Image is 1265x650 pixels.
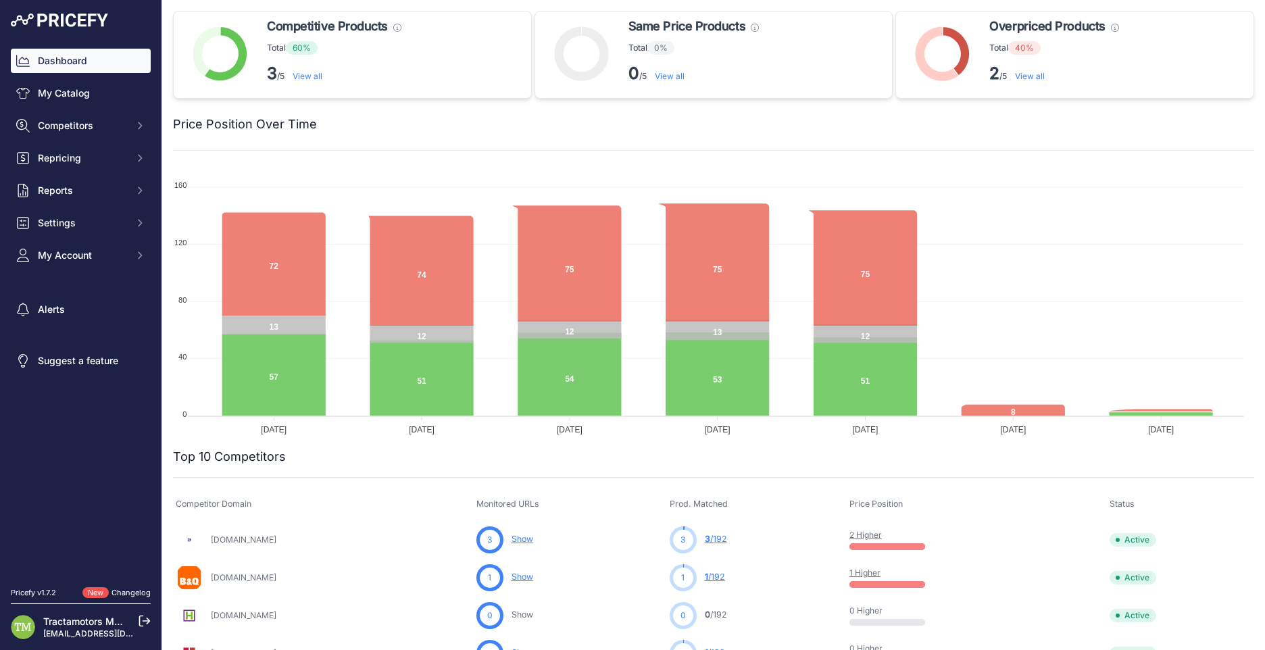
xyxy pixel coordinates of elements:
[176,499,251,509] span: Competitor Domain
[849,568,880,578] a: 1 Higher
[38,249,126,262] span: My Account
[409,425,435,434] tspan: [DATE]
[989,41,1118,55] p: Total
[178,353,187,361] tspan: 40
[174,239,187,247] tspan: 120
[512,609,533,620] a: Show
[211,534,276,545] a: [DOMAIN_NAME]
[1110,571,1156,584] span: Active
[173,447,286,466] h2: Top 10 Competitors
[38,151,126,165] span: Repricing
[11,114,151,138] button: Competitors
[512,572,533,582] a: Show
[853,425,878,434] tspan: [DATE]
[11,14,108,27] img: Pricefy Logo
[1110,609,1156,622] span: Active
[11,49,151,571] nav: Sidebar
[11,349,151,373] a: Suggest a feature
[989,17,1105,36] span: Overpriced Products
[655,71,685,81] a: View all
[38,184,126,197] span: Reports
[174,181,187,189] tspan: 160
[11,49,151,73] a: Dashboard
[647,41,674,55] span: 0%
[82,587,109,599] span: New
[849,499,903,509] span: Price Position
[173,115,317,134] h2: Price Position Over Time
[1015,71,1045,81] a: View all
[1000,425,1026,434] tspan: [DATE]
[1110,499,1135,509] span: Status
[43,628,184,639] a: [EMAIL_ADDRESS][DOMAIN_NAME]
[111,588,151,597] a: Changelog
[286,41,318,55] span: 60%
[488,572,491,584] span: 1
[680,609,686,622] span: 0
[267,17,388,36] span: Competitive Products
[989,63,1118,84] p: /5
[182,410,187,418] tspan: 0
[267,41,401,55] p: Total
[211,610,276,620] a: [DOMAIN_NAME]
[670,499,728,509] span: Prod. Matched
[705,425,730,434] tspan: [DATE]
[476,499,539,509] span: Monitored URLs
[680,534,685,546] span: 3
[11,297,151,322] a: Alerts
[512,534,533,544] a: Show
[38,216,126,230] span: Settings
[628,63,759,84] p: /5
[267,63,401,84] p: /5
[261,425,287,434] tspan: [DATE]
[178,296,187,304] tspan: 80
[705,609,727,620] a: 0/192
[38,119,126,132] span: Competitors
[11,587,56,599] div: Pricefy v1.7.2
[11,178,151,203] button: Reports
[705,572,708,582] span: 1
[705,534,710,544] span: 3
[705,572,725,582] a: 1/192
[628,64,639,83] strong: 0
[11,243,151,268] button: My Account
[487,534,492,546] span: 3
[11,211,151,235] button: Settings
[487,609,493,622] span: 0
[11,81,151,105] a: My Catalog
[1148,425,1174,434] tspan: [DATE]
[628,17,745,36] span: Same Price Products
[1110,533,1156,547] span: Active
[557,425,582,434] tspan: [DATE]
[11,146,151,170] button: Repricing
[628,41,759,55] p: Total
[681,572,685,584] span: 1
[43,616,151,627] a: Tractamotors Marketing
[705,534,727,544] a: 3/192
[849,605,936,616] p: 0 Higher
[293,71,322,81] a: View all
[705,609,710,620] span: 0
[1008,41,1041,55] span: 40%
[211,572,276,582] a: [DOMAIN_NAME]
[989,64,999,83] strong: 2
[849,530,882,540] a: 2 Higher
[267,64,277,83] strong: 3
